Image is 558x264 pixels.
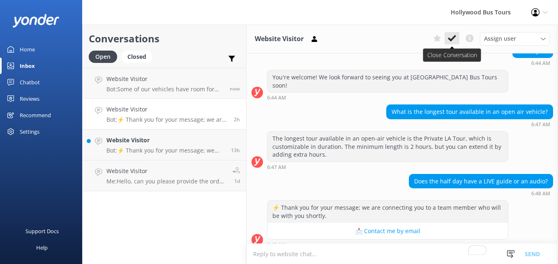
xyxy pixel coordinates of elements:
div: Oct 06 2025 06:48am (UTC -07:00) America/Tijuana [409,190,553,196]
textarea: To enrich screen reader interactions, please activate Accessibility in Grammarly extension settings [247,244,558,264]
div: Oct 06 2025 06:44am (UTC -07:00) America/Tijuana [267,95,508,100]
strong: 6:47 AM [267,165,286,170]
a: Website VisitorBot:⚡ Thank you for your message; we are connecting you to a team member who will ... [83,99,246,130]
strong: 6:44 AM [267,95,286,100]
div: You're welcome! We look forward to seeing you at [GEOGRAPHIC_DATA] Bus Tours soon! [267,70,508,92]
a: Website VisitorMe:Hello, can you please provide the order number?1d [83,160,246,191]
a: Open [89,52,121,61]
h2: Conversations [89,31,240,46]
span: Oct 06 2025 06:48am (UTC -07:00) America/Tijuana [234,116,240,123]
div: Support Docs [25,223,59,239]
p: Bot: Some of our vehicles have room for storage, and we also have storage space at our [GEOGRAPHI... [106,86,224,93]
div: Oct 06 2025 06:48am (UTC -07:00) America/Tijuana [267,242,508,248]
div: Oct 06 2025 06:47am (UTC -07:00) America/Tijuana [267,164,508,170]
p: Me: Hello, can you please provide the order number? [106,178,226,185]
img: yonder-white-logo.png [12,14,60,28]
button: 📩 Contact me by email [267,223,508,239]
strong: 6:48 AM [267,243,286,248]
strong: 6:48 AM [531,191,550,196]
span: Oct 05 2025 07:29pm (UTC -07:00) America/Tijuana [231,147,240,154]
h4: Website Visitor [106,105,228,114]
strong: 6:47 AM [531,122,550,127]
h4: Website Visitor [106,136,225,145]
span: Assign user [484,34,516,43]
div: ⚡ Thank you for your message; we are connecting you to a team member who will be with you shortly. [267,201,508,222]
p: Bot: ⚡ Thank you for your message; we are connecting you to a team member who will be with you sh... [106,116,228,123]
div: Inbox [20,58,35,74]
span: Oct 04 2025 04:14pm (UTC -07:00) America/Tijuana [234,178,240,185]
a: Closed [121,52,157,61]
h3: Website Visitor [255,34,304,44]
strong: 6:44 AM [531,61,550,66]
p: Bot: ⚡ Thank you for your message; we are connecting you to a team member who will be with you sh... [106,147,225,154]
div: Closed [121,51,152,63]
div: The longest tour available in an open-air vehicle is the Private LA Tour, which is customizable i... [267,132,508,162]
div: Oct 06 2025 06:44am (UTC -07:00) America/Tijuana [512,60,553,66]
h4: Website Visitor [106,74,224,83]
div: Oct 06 2025 06:47am (UTC -07:00) America/Tijuana [386,121,553,127]
div: Home [20,41,35,58]
h4: Website Visitor [106,167,226,176]
a: Website VisitorBot:Some of our vehicles have room for storage, and we also have storage space at ... [83,68,246,99]
div: Recommend [20,107,51,123]
div: Open [89,51,117,63]
span: Oct 06 2025 08:57am (UTC -07:00) America/Tijuana [230,85,240,92]
div: What is the longest tour available in an open air vehicle? [387,105,553,119]
div: Reviews [20,90,39,107]
div: Chatbot [20,74,40,90]
div: Assign User [480,32,550,45]
div: Help [36,239,48,256]
a: Website VisitorBot:⚡ Thank you for your message; we are connecting you to a team member who will ... [83,130,246,160]
div: Settings [20,123,39,140]
div: Does the half day have a LIVE guide or an audio? [409,174,553,188]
